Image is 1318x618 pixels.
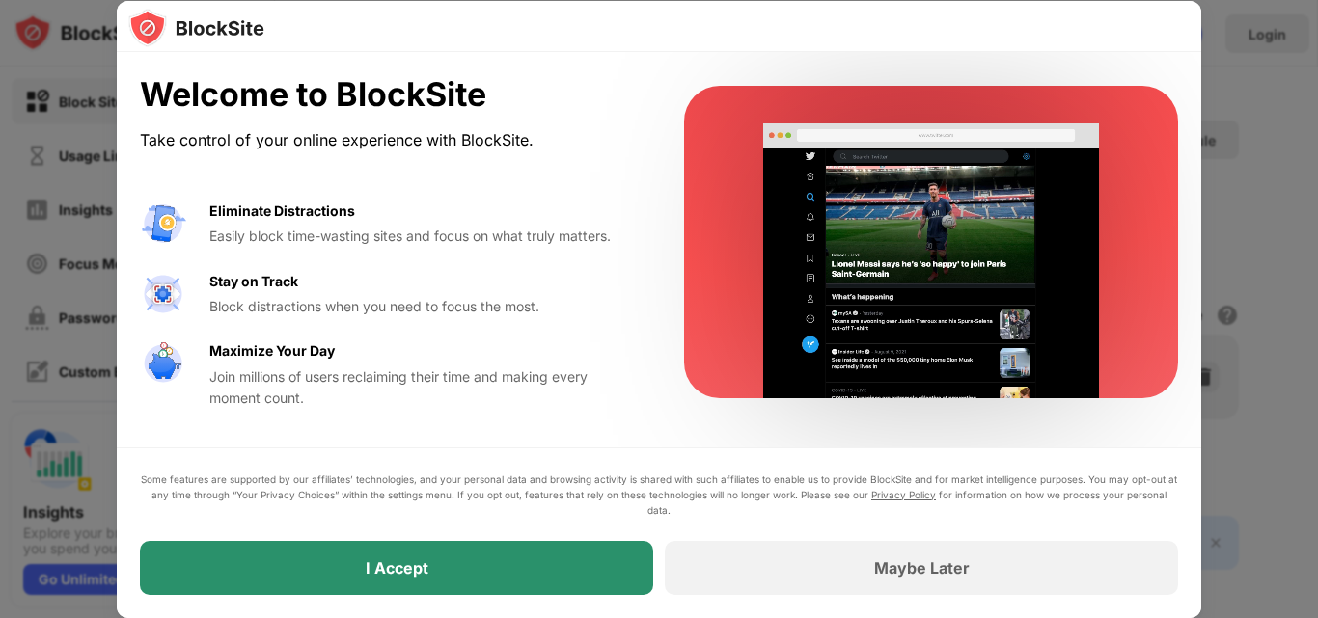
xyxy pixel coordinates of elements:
div: Stay on Track [209,271,298,292]
div: Some features are supported by our affiliates’ technologies, and your personal data and browsing ... [140,471,1178,518]
div: Join millions of users reclaiming their time and making every moment count. [209,366,638,410]
a: Privacy Policy [871,489,936,500]
div: Take control of your online experience with BlockSite. [140,126,638,154]
div: I Accept [366,558,428,578]
img: value-safe-time.svg [140,340,186,387]
div: Maximize Your Day [209,340,335,362]
img: logo-blocksite.svg [128,9,264,47]
img: value-avoid-distractions.svg [140,201,186,247]
div: Easily block time-wasting sites and focus on what truly matters. [209,226,638,247]
div: Eliminate Distractions [209,201,355,222]
div: Block distractions when you need to focus the most. [209,296,638,317]
img: value-focus.svg [140,271,186,317]
div: Welcome to BlockSite [140,75,638,115]
div: Maybe Later [874,558,970,578]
